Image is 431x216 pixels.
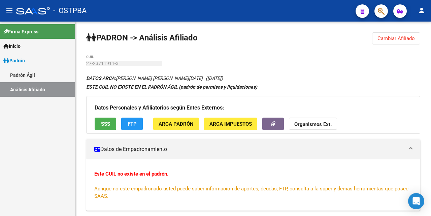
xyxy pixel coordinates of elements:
strong: Organismos Ext. [294,121,332,127]
div: Datos de Empadronamiento [86,159,420,211]
span: ARCA Padrón [159,121,194,127]
span: Aunque no esté empadronado usted puede saber información de aportes, deudas, FTP, consulta a la s... [94,186,408,199]
button: FTP [121,118,143,130]
span: Firma Express [3,28,38,35]
span: FTP [128,121,137,127]
button: ARCA Padrón [153,118,199,130]
span: [PERSON_NAME] [PERSON_NAME][DATE] [86,75,203,81]
span: ([DATE]) [206,75,223,81]
mat-panel-title: Datos de Empadronamiento [94,146,404,153]
span: ARCA Impuestos [209,121,252,127]
button: Organismos Ext. [289,118,337,130]
mat-icon: menu [5,6,13,14]
button: ARCA Impuestos [204,118,257,130]
span: Inicio [3,42,21,50]
button: SSS [95,118,116,130]
strong: Este CUIL no existe en el padrón. [94,171,168,177]
mat-icon: person [418,6,426,14]
div: Open Intercom Messenger [408,193,424,209]
span: SSS [101,121,110,127]
strong: ESTE CUIL NO EXISTE EN EL PADRÓN ÁGIL (padrón de permisos y liquidaciones) [86,84,257,90]
span: - OSTPBA [53,3,87,18]
strong: DATOS ARCA: [86,75,116,81]
h3: Datos Personales y Afiliatorios según Entes Externos: [95,103,412,113]
span: Padrón [3,57,25,64]
span: Cambiar Afiliado [377,35,415,41]
strong: PADRON -> Análisis Afiliado [86,33,198,42]
button: Cambiar Afiliado [372,32,420,44]
mat-expansion-panel-header: Datos de Empadronamiento [86,139,420,159]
